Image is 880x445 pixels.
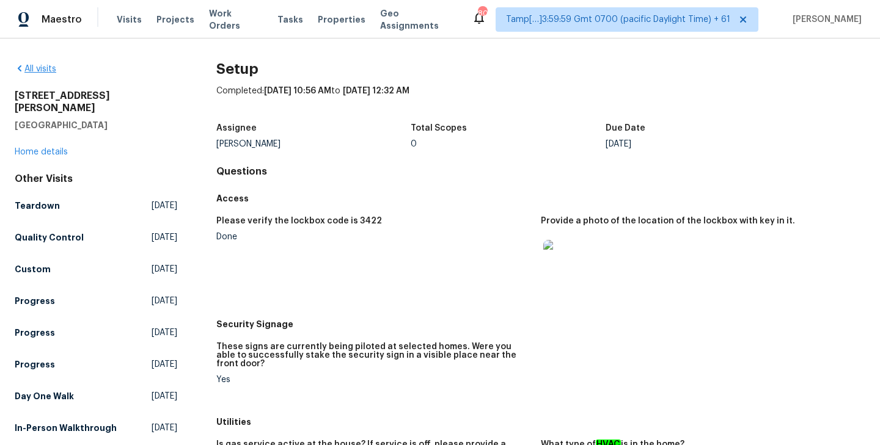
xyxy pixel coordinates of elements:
[343,87,409,95] span: [DATE] 12:32 AM
[216,416,865,428] h5: Utilities
[264,87,331,95] span: [DATE] 10:56 AM
[411,140,606,148] div: 0
[216,342,531,368] h5: These signs are currently being piloted at selected homes. Were you able to successfully stake th...
[152,358,177,371] span: [DATE]
[216,165,865,178] h4: Questions
[606,124,645,132] h5: Due Date
[15,65,56,73] a: All visits
[15,290,177,312] a: Progress[DATE]
[15,353,177,375] a: Progress[DATE]
[152,263,177,275] span: [DATE]
[15,263,51,275] h5: Custom
[15,295,55,307] h5: Progress
[152,390,177,402] span: [DATE]
[15,200,60,212] h5: Teardown
[216,85,865,117] div: Completed: to
[15,231,84,244] h5: Quality Control
[15,148,68,156] a: Home details
[15,119,177,131] h5: [GEOGRAPHIC_DATA]
[216,233,531,241] div: Done
[156,13,194,26] span: Projects
[209,7,263,32] span: Work Orders
[411,124,467,132] h5: Total Scopes
[216,124,257,132] h5: Assignee
[506,13,730,26] span: Tamp[…]3:59:59 Gmt 0700 (pacific Daylight Time) + 61
[478,7,486,20] div: 805
[277,15,303,24] span: Tasks
[318,13,365,26] span: Properties
[606,140,801,148] div: [DATE]
[216,375,531,384] div: Yes
[15,422,117,434] h5: In-Person Walkthrough
[15,90,177,114] h2: [STREET_ADDRESS][PERSON_NAME]
[152,422,177,434] span: [DATE]
[152,231,177,244] span: [DATE]
[15,327,55,339] h5: Progress
[152,295,177,307] span: [DATE]
[15,358,55,371] h5: Progress
[15,417,177,439] a: In-Person Walkthrough[DATE]
[216,192,865,204] h5: Access
[15,322,177,344] a: Progress[DATE]
[152,200,177,212] span: [DATE]
[15,258,177,280] a: Custom[DATE]
[117,13,142,26] span: Visits
[15,385,177,407] a: Day One Walk[DATE]
[152,327,177,339] span: [DATE]
[216,217,382,225] h5: Please verify the lockbox code is 3422
[15,173,177,185] div: Other Visits
[15,226,177,248] a: Quality Control[DATE]
[216,63,865,75] h2: Setup
[15,390,74,402] h5: Day One Walk
[15,195,177,217] a: Teardown[DATE]
[788,13,862,26] span: [PERSON_NAME]
[216,318,865,330] h5: Security Signage
[216,140,411,148] div: [PERSON_NAME]
[541,217,795,225] h5: Provide a photo of the location of the lockbox with key in it.
[380,7,457,32] span: Geo Assignments
[42,13,82,26] span: Maestro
